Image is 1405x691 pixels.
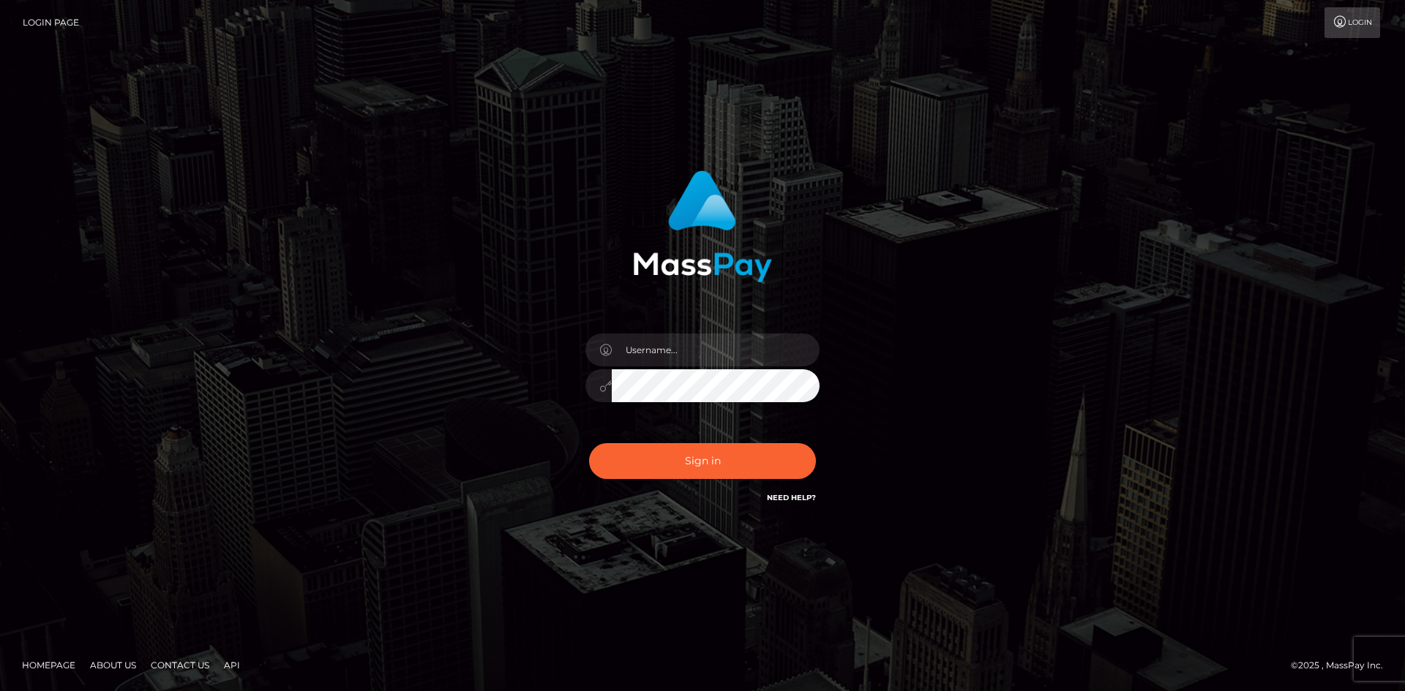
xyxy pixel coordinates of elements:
a: Login Page [23,7,79,38]
a: About Us [84,654,142,676]
input: Username... [612,333,820,366]
a: API [218,654,246,676]
a: Login [1325,7,1380,38]
a: Contact Us [145,654,215,676]
div: © 2025 , MassPay Inc. [1291,657,1394,673]
a: Homepage [16,654,81,676]
a: Need Help? [767,493,816,502]
button: Sign in [589,443,816,479]
img: MassPay Login [633,170,772,282]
